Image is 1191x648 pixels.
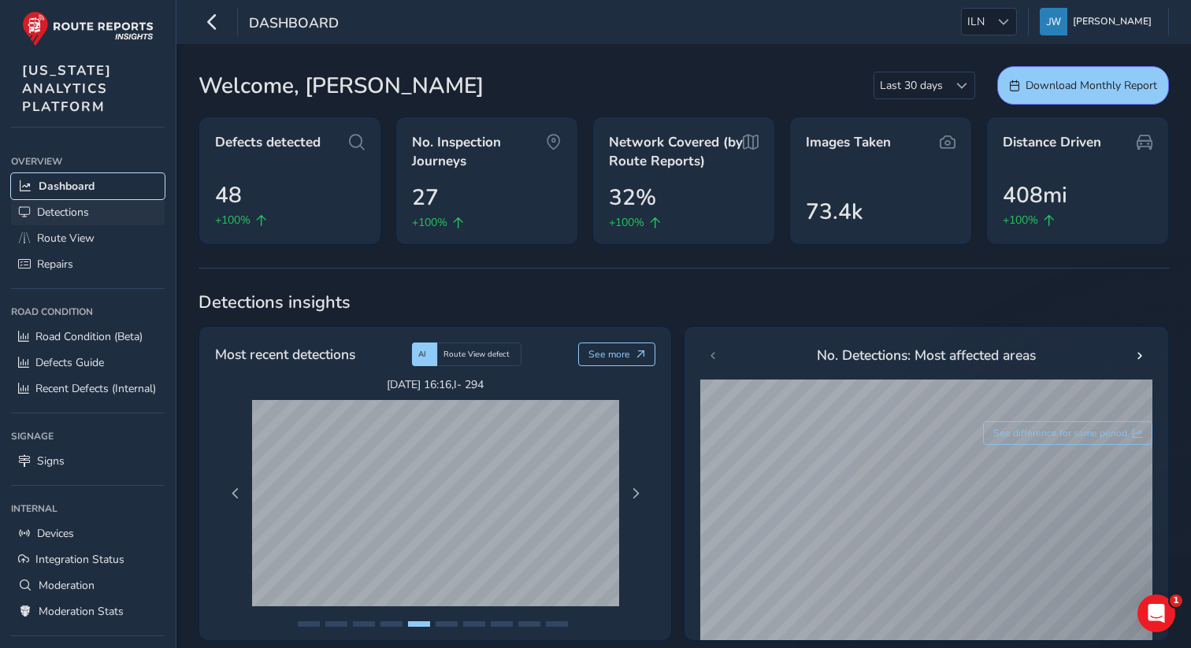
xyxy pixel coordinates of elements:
span: Route View [37,231,95,246]
div: AI [412,343,437,366]
span: 1 [1170,594,1182,607]
button: Page 5 [408,621,430,627]
span: Signs [37,454,65,468]
span: +100% [412,214,447,231]
button: Page 1 [298,621,320,627]
span: Route View defect [443,349,510,360]
a: Detections [11,199,165,225]
span: See more [588,348,630,361]
img: diamond-layout [1040,8,1067,35]
a: Devices [11,520,165,546]
button: Previous Page [224,483,247,505]
span: ILN [962,9,990,35]
span: [US_STATE] ANALYTICS PLATFORM [22,61,112,116]
button: Page 7 [463,621,485,627]
a: Dashboard [11,173,165,199]
button: Page 2 [325,621,347,627]
span: Moderation [39,578,95,593]
span: No. Detections: Most affected areas [817,345,1036,365]
span: No. Inspection Journeys [412,133,546,170]
span: Images Taken [806,133,891,152]
img: rr logo [22,11,154,46]
div: Route View defect [437,343,521,366]
span: Welcome, [PERSON_NAME] [198,69,484,102]
a: Recent Defects (Internal) [11,376,165,402]
button: See more [578,343,656,366]
span: Network Covered (by Route Reports) [609,133,743,170]
span: Integration Status [35,552,124,567]
span: [DATE] 16:16 , I- 294 [252,377,619,392]
a: Defects Guide [11,350,165,376]
button: [PERSON_NAME] [1040,8,1157,35]
span: 48 [215,179,242,212]
span: 73.4k [806,195,863,228]
a: Route View [11,225,165,251]
span: Dashboard [249,13,339,35]
span: Recent Defects (Internal) [35,381,156,396]
span: Dashboard [39,179,95,194]
a: Repairs [11,251,165,277]
span: +100% [1003,212,1038,228]
button: See difference for same period [983,421,1153,445]
span: Detections insights [198,291,1169,314]
a: Moderation Stats [11,598,165,624]
span: Devices [37,526,74,541]
span: 408mi [1003,179,1067,212]
span: +100% [609,214,644,231]
div: Signage [11,424,165,448]
span: [PERSON_NAME] [1073,8,1152,35]
button: Page 9 [518,621,540,627]
span: Most recent detections [215,344,355,365]
span: 27 [412,181,439,214]
span: Moderation Stats [39,604,124,619]
span: Road Condition (Beta) [35,329,143,344]
button: Page 4 [380,621,403,627]
a: Integration Status [11,546,165,572]
span: Defects Guide [35,355,104,370]
span: Distance Driven [1003,133,1101,152]
span: Defects detected [215,133,321,152]
button: Download Monthly Report [997,66,1169,105]
button: Next Page [625,483,647,505]
a: Moderation [11,572,165,598]
button: Page 6 [436,621,458,627]
button: Page 8 [491,621,513,627]
span: Repairs [37,257,73,272]
span: AI [418,349,426,360]
iframe: Intercom live chat [1137,594,1175,632]
span: +100% [215,212,250,228]
a: Signs [11,448,165,474]
span: Last 30 days [874,72,948,98]
span: 32% [609,181,656,214]
span: See difference for same period [993,427,1127,439]
div: Road Condition [11,300,165,324]
button: Page 10 [546,621,568,627]
span: Detections [37,205,89,220]
div: Internal [11,497,165,520]
a: Road Condition (Beta) [11,324,165,350]
button: Page 3 [353,621,375,627]
span: Download Monthly Report [1026,78,1157,93]
div: Overview [11,150,165,173]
